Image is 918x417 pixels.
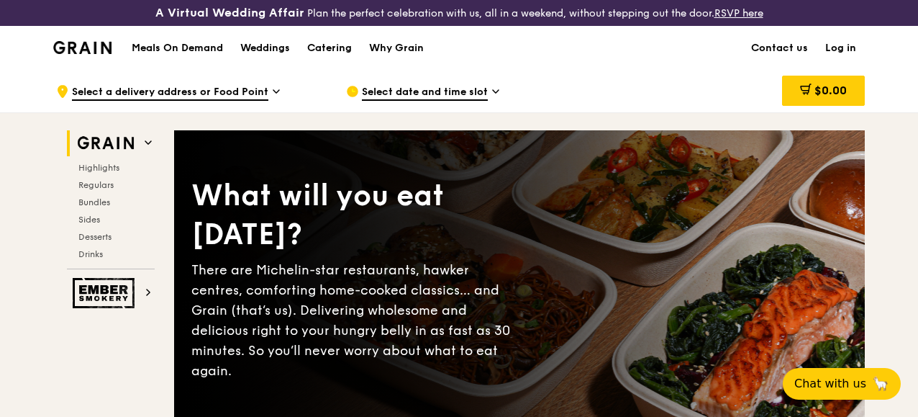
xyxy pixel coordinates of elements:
[307,27,352,70] div: Catering
[783,368,901,400] button: Chat with us🦙
[78,232,112,242] span: Desserts
[191,260,519,381] div: There are Michelin-star restaurants, hawker centres, comforting home-cooked classics… and Grain (...
[78,180,114,190] span: Regulars
[794,375,866,393] span: Chat with us
[78,163,119,173] span: Highlights
[191,176,519,254] div: What will you eat [DATE]?
[360,27,432,70] a: Why Grain
[53,25,112,68] a: GrainGrain
[78,249,103,259] span: Drinks
[369,27,424,70] div: Why Grain
[73,278,139,308] img: Ember Smokery web logo
[240,27,290,70] div: Weddings
[53,41,112,54] img: Grain
[78,215,100,225] span: Sides
[72,85,268,101] span: Select a delivery address or Food Point
[817,27,865,70] a: Log in
[299,27,360,70] a: Catering
[232,27,299,70] a: Weddings
[132,41,223,55] h1: Meals On Demand
[714,7,763,19] a: RSVP here
[73,130,139,156] img: Grain web logo
[78,197,110,207] span: Bundles
[814,84,847,97] span: $0.00
[742,27,817,70] a: Contact us
[362,85,488,101] span: Select date and time slot
[155,6,304,20] h3: A Virtual Wedding Affair
[872,375,889,393] span: 🦙
[153,6,765,20] div: Plan the perfect celebration with us, all in a weekend, without stepping out the door.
